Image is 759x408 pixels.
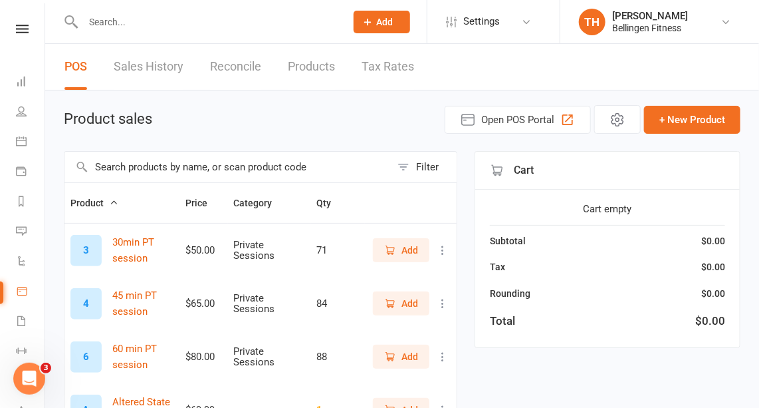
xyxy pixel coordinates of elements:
div: Filter [416,159,439,175]
a: POS [64,44,87,90]
div: Cart [475,152,740,190]
span: Qty [316,198,346,208]
div: Private Sessions [234,346,304,368]
span: Settings [463,7,500,37]
span: Add [401,243,418,258]
button: + New Product [644,106,740,134]
a: Product Sales [16,278,46,307]
div: $0.00 [701,260,725,274]
div: 6 [70,341,102,373]
div: Cart empty [490,201,725,217]
div: 4 [70,288,102,319]
a: Payments [16,158,46,188]
div: 88 [316,351,359,363]
div: $0.00 [701,286,725,301]
div: Tax [490,260,505,274]
button: 45 min PT session [112,288,173,319]
input: Search products by name, or scan product code [64,152,391,182]
a: Products [288,44,335,90]
span: 3 [41,363,51,373]
div: Private Sessions [234,240,304,262]
span: Add [401,349,418,364]
div: $50.00 [185,245,222,256]
div: 3 [70,235,102,266]
button: Category [234,195,287,211]
a: Reports [16,188,46,218]
a: People [16,98,46,128]
div: Subtotal [490,234,526,248]
div: $65.00 [185,298,222,309]
h1: Product sales [64,111,152,127]
button: Product [70,195,118,211]
span: Category [234,198,287,208]
span: Product [70,198,118,208]
button: Add [373,292,429,315]
button: Add [373,345,429,369]
div: Total [490,312,515,330]
a: Reconcile [210,44,261,90]
button: Add [354,11,410,33]
span: Price [185,198,222,208]
div: Rounding [490,286,530,301]
span: Add [377,17,393,27]
div: TH [579,9,605,35]
button: Open POS Portal [445,106,591,134]
a: Sales History [114,44,183,90]
button: 60 min PT session [112,341,173,373]
button: Price [185,195,222,211]
button: 30min PT session [112,234,173,266]
div: 71 [316,245,359,256]
input: Search... [79,13,336,31]
button: Qty [316,195,346,211]
button: Filter [391,152,457,182]
a: Calendar [16,128,46,158]
div: 84 [316,298,359,309]
span: Add [401,296,418,311]
div: $0.00 [701,234,725,248]
div: $80.00 [185,351,222,363]
div: Bellingen Fitness [612,22,688,34]
button: Add [373,238,429,262]
div: Private Sessions [234,293,304,315]
span: Open POS Portal [481,112,554,128]
div: [PERSON_NAME] [612,10,688,22]
a: Dashboard [16,68,46,98]
iframe: Intercom live chat [13,363,45,395]
a: Tax Rates [362,44,414,90]
div: $0.00 [695,312,725,330]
